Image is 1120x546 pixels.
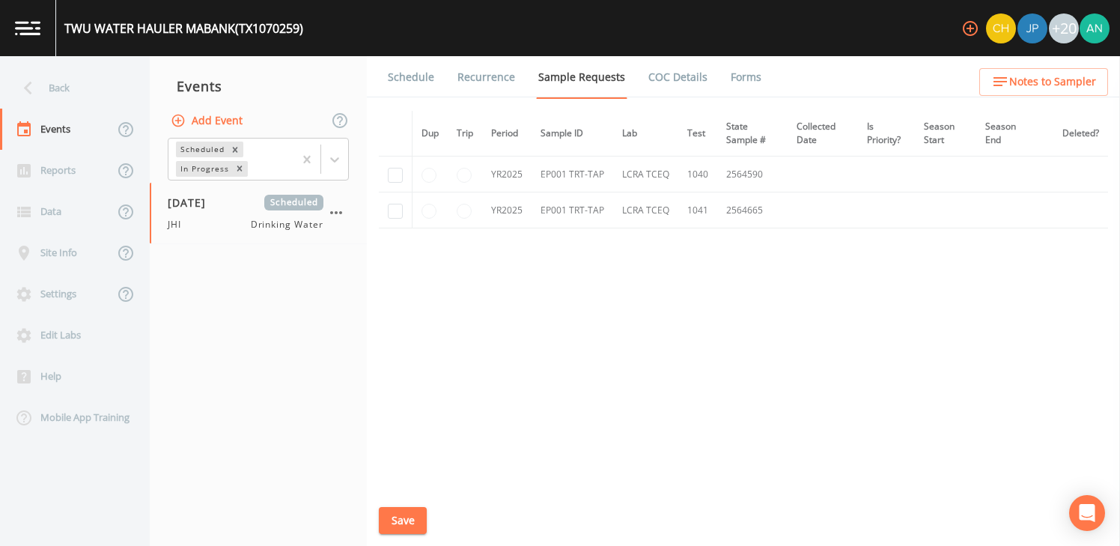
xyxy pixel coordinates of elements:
[1017,13,1048,43] div: Joshua gere Paul
[532,111,613,157] th: Sample ID
[176,161,231,177] div: In Progress
[1053,111,1108,157] th: Deleted?
[1049,13,1079,43] div: +20
[168,218,190,231] span: JHI
[536,56,627,99] a: Sample Requests
[678,111,717,157] th: Test
[168,195,216,210] span: [DATE]
[976,111,1035,157] th: Season End
[986,13,1016,43] img: c74b8b8b1c7a9d34f67c5e0ca157ed15
[15,21,40,35] img: logo
[717,192,788,228] td: 2564665
[231,161,248,177] div: Remove In Progress
[150,183,367,244] a: [DATE]ScheduledJHIDrinking Water
[1009,73,1096,91] span: Notes to Sampler
[532,192,613,228] td: EP001 TRT-TAP
[264,195,323,210] span: Scheduled
[728,56,764,98] a: Forms
[64,19,303,37] div: TWU WATER HAULER MABANK (TX1070259)
[482,157,532,192] td: YR2025
[455,56,517,98] a: Recurrence
[979,68,1108,96] button: Notes to Sampler
[251,218,323,231] span: Drinking Water
[1017,13,1047,43] img: 41241ef155101aa6d92a04480b0d0000
[386,56,436,98] a: Schedule
[150,67,367,105] div: Events
[717,157,788,192] td: 2564590
[788,111,858,157] th: Collected Date
[227,142,243,157] div: Remove Scheduled
[176,142,227,157] div: Scheduled
[915,111,977,157] th: Season Start
[168,107,249,135] button: Add Event
[413,111,448,157] th: Dup
[1080,13,1110,43] img: c76c074581486bce1c0cbc9e29643337
[678,192,717,228] td: 1041
[646,56,710,98] a: COC Details
[379,507,427,535] button: Save
[613,157,678,192] td: LCRA TCEQ
[532,157,613,192] td: EP001 TRT-TAP
[482,111,532,157] th: Period
[613,192,678,228] td: LCRA TCEQ
[678,157,717,192] td: 1040
[482,192,532,228] td: YR2025
[717,111,788,157] th: State Sample #
[613,111,678,157] th: Lab
[858,111,915,157] th: Is Priority?
[985,13,1017,43] div: Charles Medina
[1069,495,1105,531] div: Open Intercom Messenger
[448,111,482,157] th: Trip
